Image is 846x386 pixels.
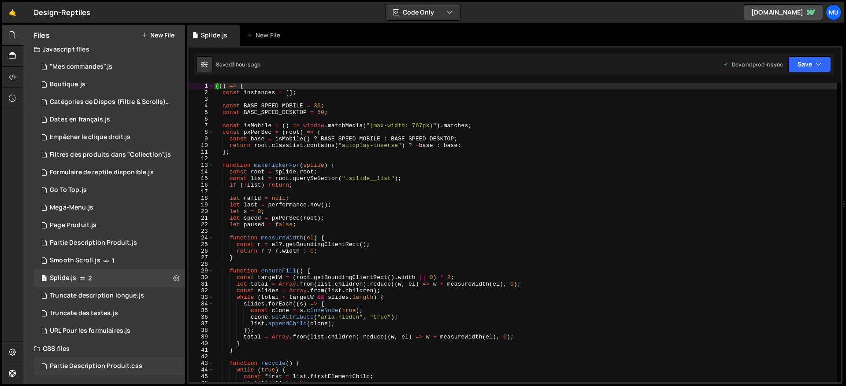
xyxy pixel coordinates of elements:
[247,31,284,40] div: New File
[50,309,118,317] div: Truncate des textes.js
[232,61,261,68] div: 3 hours ago
[34,322,185,340] div: 16910/46504.js
[189,215,214,221] div: 21
[826,4,842,20] a: Mu
[788,56,831,72] button: Save
[189,122,214,129] div: 7
[189,281,214,287] div: 31
[723,61,783,68] div: Dev and prod in sync
[189,202,214,208] div: 19
[189,136,214,142] div: 9
[189,83,214,89] div: 1
[189,274,214,281] div: 30
[189,175,214,182] div: 15
[189,294,214,301] div: 33
[34,111,185,129] div: 16910/46781.js
[201,31,227,40] div: Splide.js
[23,340,185,357] div: CSS files
[189,221,214,228] div: 22
[34,305,185,322] div: 16910/46512.js
[50,221,96,229] div: Page Produit.js
[34,164,185,181] div: 16910/46617.js
[189,208,214,215] div: 20
[189,89,214,96] div: 2
[34,287,185,305] div: 16910/46628.js
[41,276,47,283] span: 1
[189,360,214,367] div: 43
[189,327,214,334] div: 38
[189,109,214,116] div: 5
[112,257,115,264] span: 1
[189,228,214,235] div: 23
[50,274,76,282] div: Splide.js
[50,151,171,159] div: Filtres des produits dans "Collection".js
[189,116,214,122] div: 6
[2,2,23,23] a: 🤙
[189,149,214,155] div: 11
[189,188,214,195] div: 17
[189,367,214,373] div: 44
[189,347,214,353] div: 41
[189,155,214,162] div: 12
[50,116,110,124] div: Dates en français.js
[50,133,130,141] div: Empêcher le clique droit.js
[50,362,142,370] div: Partie Description Produit.css
[189,169,214,175] div: 14
[34,269,185,287] div: 16910/46295.js
[50,239,137,247] div: Partie Description Produit.js
[189,96,214,103] div: 3
[34,199,185,217] div: 16910/46591.js
[50,98,171,106] div: Catégories de Dispos (Filtre & Scrolls).js
[50,63,112,71] div: "Mes commandes".js
[189,301,214,307] div: 34
[189,248,214,254] div: 26
[50,257,100,265] div: Smooth Scroll.js
[189,334,214,340] div: 39
[216,61,261,68] div: Saved
[189,353,214,360] div: 42
[744,4,823,20] a: [DOMAIN_NAME]
[189,268,214,274] div: 29
[34,30,50,40] h2: Files
[189,340,214,347] div: 40
[189,254,214,261] div: 27
[34,217,185,234] div: 16910/46562.js
[50,169,154,176] div: Formulaire de reptile disponible.js
[50,327,130,335] div: URL Pour les formulaires.js
[34,234,185,252] div: 16910/46780.js
[50,186,87,194] div: Go To Top.js
[34,7,90,18] div: Design-Reptiles
[189,241,214,248] div: 25
[34,76,185,93] div: 16910/46527.js
[189,373,214,380] div: 45
[189,182,214,188] div: 16
[34,93,188,111] div: 16910/46502.js
[189,162,214,169] div: 13
[34,146,188,164] div: 16910/46494.js
[189,307,214,314] div: 35
[189,195,214,202] div: 18
[23,40,185,58] div: Javascript files
[189,320,214,327] div: 37
[34,252,185,269] div: 16910/46296.js
[34,181,185,199] div: 16910/46616.js
[50,292,144,300] div: Truncate description longue.js
[50,204,93,212] div: Mega-Menu.js
[386,4,460,20] button: Code Only
[189,235,214,241] div: 24
[34,357,185,375] div: 16910/46784.css
[141,32,174,39] button: New File
[88,275,92,282] span: 2
[34,58,185,76] div: 16910/46547.js
[50,81,85,88] div: Boutique.js
[189,129,214,136] div: 8
[189,287,214,294] div: 32
[34,129,185,146] div: 16910/46629.js
[189,103,214,109] div: 4
[189,314,214,320] div: 36
[189,261,214,268] div: 28
[189,142,214,149] div: 10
